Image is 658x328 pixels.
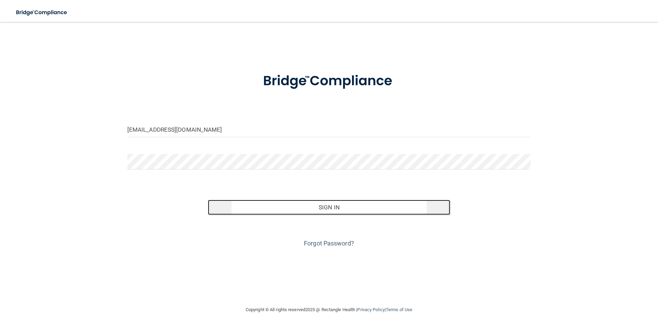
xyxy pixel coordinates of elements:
input: Email [127,122,531,137]
img: bridge_compliance_login_screen.278c3ca4.svg [10,6,74,20]
button: Sign In [208,200,450,215]
a: Forgot Password? [304,240,354,247]
a: Privacy Policy [357,307,384,312]
div: Copyright © All rights reserved 2025 @ Rectangle Health | | [203,299,455,321]
img: bridge_compliance_login_screen.278c3ca4.svg [249,63,409,99]
a: Terms of Use [386,307,412,312]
